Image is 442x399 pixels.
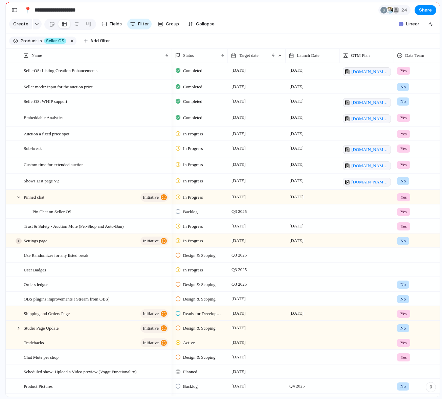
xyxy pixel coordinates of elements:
[400,194,407,201] span: Yes
[24,295,110,303] span: OBS plugins improvements ( Stream from OBS)
[400,325,406,332] span: No
[230,338,247,347] span: [DATE]
[140,338,169,347] button: initiative
[183,161,203,168] span: In Progress
[183,252,216,259] span: Design & Scoping
[183,339,195,346] span: Active
[183,223,203,230] span: In Progress
[400,339,407,346] span: Yes
[183,84,202,90] span: Completed
[90,38,110,44] span: Add filter
[400,296,406,303] span: No
[230,382,247,390] span: [DATE]
[288,382,306,390] span: Q4 2025
[24,222,124,230] span: Trust & Safety - Auction Mute (Per-Shop and Auto-Ban)
[24,130,69,137] span: Auction a fixed price spot
[230,130,247,138] span: [DATE]
[183,369,197,375] span: Planned
[24,338,44,346] span: Tradebacks
[288,160,305,169] span: [DATE]
[183,178,203,184] span: In Progress
[183,194,203,201] span: In Progress
[183,98,202,105] span: Completed
[400,67,407,74] span: Yes
[143,236,159,246] span: initiative
[400,114,407,121] span: Yes
[183,325,216,332] span: Design & Scoping
[400,131,407,137] span: Yes
[183,296,216,303] span: Design & Scoping
[183,383,198,390] span: Backlog
[99,19,125,29] button: Fields
[183,354,216,361] span: Design & Scoping
[24,237,47,244] span: Settings page
[24,66,97,74] span: SellerOS: Listing Creation Enhancements
[24,266,46,273] span: User Badges
[140,309,169,318] button: initiative
[400,383,406,390] span: No
[183,114,202,121] span: Completed
[230,295,247,303] span: [DATE]
[183,238,203,244] span: In Progress
[196,21,215,27] span: Collapse
[288,113,305,121] span: [DATE]
[351,162,389,169] span: [DOMAIN_NAME][URL]
[288,309,305,317] span: [DATE]
[401,7,409,14] span: 24
[183,267,203,273] span: In Progress
[351,68,389,75] span: [DOMAIN_NAME][URL]
[13,21,28,27] span: Create
[143,324,159,333] span: initiative
[400,98,406,105] span: No
[351,99,389,106] span: [DOMAIN_NAME][URL]
[24,83,93,90] span: Seller mode: input for the auction price
[351,115,389,122] span: [DOMAIN_NAME][URL]
[21,38,37,44] span: Product
[166,21,179,27] span: Group
[351,179,389,185] span: [DOMAIN_NAME][URL]
[24,382,53,390] span: Product Pictures
[400,281,406,288] span: No
[230,83,247,91] span: [DATE]
[400,310,407,317] span: Yes
[239,52,259,59] span: Target date
[24,5,31,15] div: 📍
[230,353,247,361] span: [DATE]
[43,37,68,45] button: Seller OS
[24,309,70,317] span: Shipping and Orders Page
[37,37,43,45] button: is
[415,5,436,15] button: Share
[288,97,305,105] span: [DATE]
[230,207,248,216] span: Q3 2025
[230,251,248,259] span: Q3 2025
[230,237,247,245] span: [DATE]
[24,160,84,168] span: Custom time for extended auction
[343,67,391,76] a: [DOMAIN_NAME][URL]
[183,281,216,288] span: Design & Scoping
[230,160,247,169] span: [DATE]
[154,19,182,29] button: Group
[288,193,305,201] span: [DATE]
[405,52,424,59] span: Data Team
[143,193,159,202] span: initiative
[406,21,419,27] span: Linear
[183,67,202,74] span: Completed
[24,353,59,361] span: Chat Mute per shop
[80,36,114,46] button: Add filter
[230,309,247,317] span: [DATE]
[24,368,136,375] span: Scheduled show: Upload a Video preview (Voggt Functionality)
[185,19,217,29] button: Collapse
[230,324,247,332] span: [DATE]
[230,193,247,201] span: [DATE]
[143,309,159,318] span: initiative
[343,161,391,170] a: [DOMAIN_NAME][URL]
[39,38,42,44] span: is
[297,52,319,59] span: Launch Date
[46,38,64,44] span: Seller OS
[230,368,247,376] span: [DATE]
[400,145,407,152] span: Yes
[24,193,44,201] span: Pinned chat
[138,21,149,27] span: Filter
[230,113,247,121] span: [DATE]
[183,310,222,317] span: Ready for Development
